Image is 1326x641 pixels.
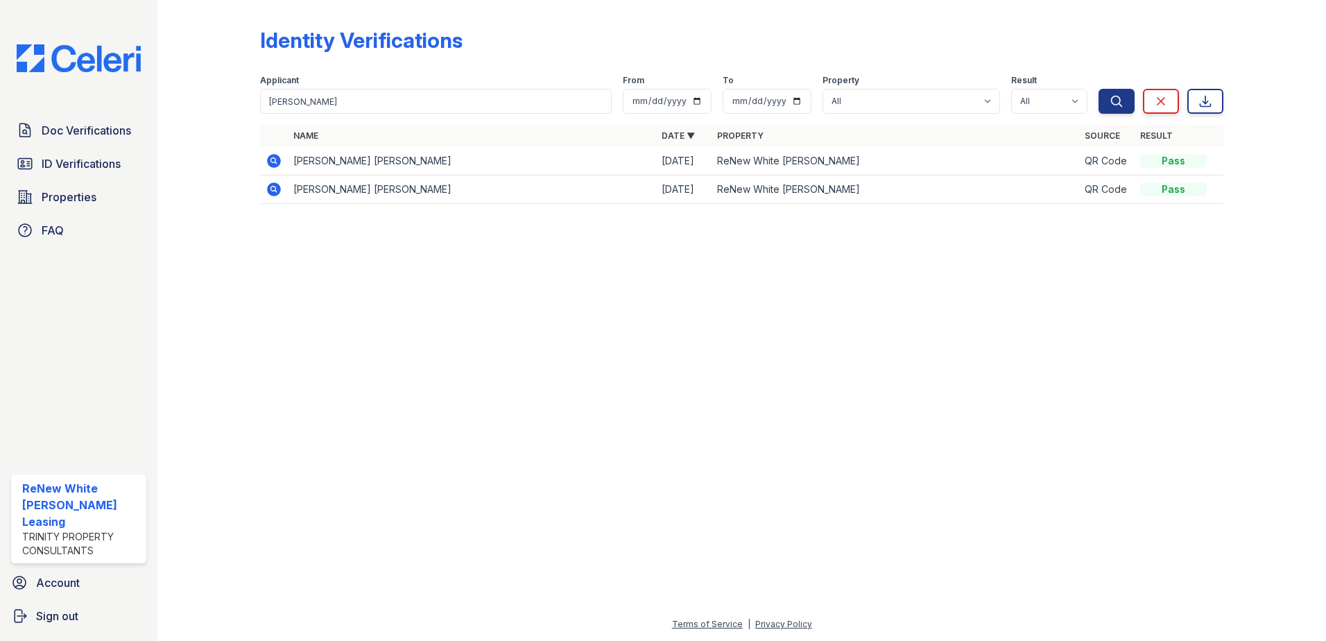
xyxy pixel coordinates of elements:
[1079,176,1135,204] td: QR Code
[1079,147,1135,176] td: QR Code
[6,569,152,597] a: Account
[42,155,121,172] span: ID Verifications
[260,28,463,53] div: Identity Verifications
[36,608,78,624] span: Sign out
[748,619,750,629] div: |
[36,574,80,591] span: Account
[1140,154,1207,168] div: Pass
[662,130,695,141] a: Date ▼
[288,176,656,204] td: [PERSON_NAME] [PERSON_NAME]
[42,222,64,239] span: FAQ
[723,75,734,86] label: To
[6,44,152,72] img: CE_Logo_Blue-a8612792a0a2168367f1c8372b55b34899dd931a85d93a1a3d3e32e68fde9ad4.png
[11,150,146,178] a: ID Verifications
[22,480,141,530] div: ReNew White [PERSON_NAME] Leasing
[672,619,743,629] a: Terms of Service
[11,117,146,144] a: Doc Verifications
[6,602,152,630] a: Sign out
[293,130,318,141] a: Name
[1140,130,1173,141] a: Result
[755,619,812,629] a: Privacy Policy
[823,75,859,86] label: Property
[260,89,612,114] input: Search by name or phone number
[623,75,644,86] label: From
[712,176,1080,204] td: ReNew White [PERSON_NAME]
[260,75,299,86] label: Applicant
[717,130,764,141] a: Property
[1140,182,1207,196] div: Pass
[1085,130,1120,141] a: Source
[712,147,1080,176] td: ReNew White [PERSON_NAME]
[42,189,96,205] span: Properties
[288,147,656,176] td: [PERSON_NAME] [PERSON_NAME]
[11,216,146,244] a: FAQ
[1011,75,1037,86] label: Result
[42,122,131,139] span: Doc Verifications
[11,183,146,211] a: Properties
[656,176,712,204] td: [DATE]
[656,147,712,176] td: [DATE]
[22,530,141,558] div: Trinity Property Consultants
